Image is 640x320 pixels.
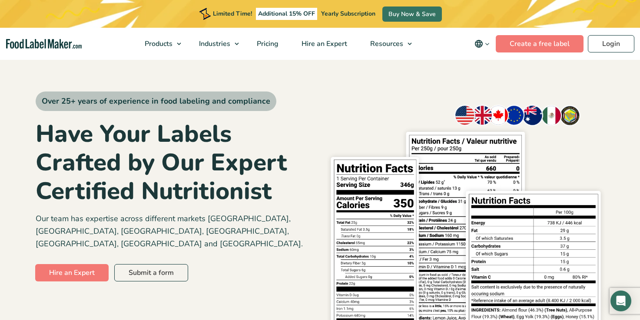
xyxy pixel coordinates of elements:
[382,7,442,22] a: Buy Now & Save
[359,28,416,60] a: Resources
[36,91,276,111] span: Over 25+ years of experience in food labeling and compliance
[254,39,279,49] span: Pricing
[245,28,288,60] a: Pricing
[299,39,348,49] span: Hire an Expert
[588,35,634,52] a: Login
[36,212,314,250] p: Our team has expertise across different markets [GEOGRAPHIC_DATA], [GEOGRAPHIC_DATA], [GEOGRAPHIC...
[321,10,375,18] span: Yearly Subscription
[35,264,109,281] a: Hire an Expert
[133,28,186,60] a: Products
[610,291,631,311] div: Open Intercom Messenger
[496,35,584,52] a: Create a free label
[213,10,252,18] span: Limited Time!
[196,39,231,49] span: Industries
[256,8,317,20] span: Additional 15% OFF
[188,28,243,60] a: Industries
[114,264,188,281] a: Submit a form
[290,28,357,60] a: Hire an Expert
[368,39,404,49] span: Resources
[36,120,314,206] h1: Have Your Labels Crafted by Our Expert Certified Nutritionist
[142,39,173,49] span: Products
